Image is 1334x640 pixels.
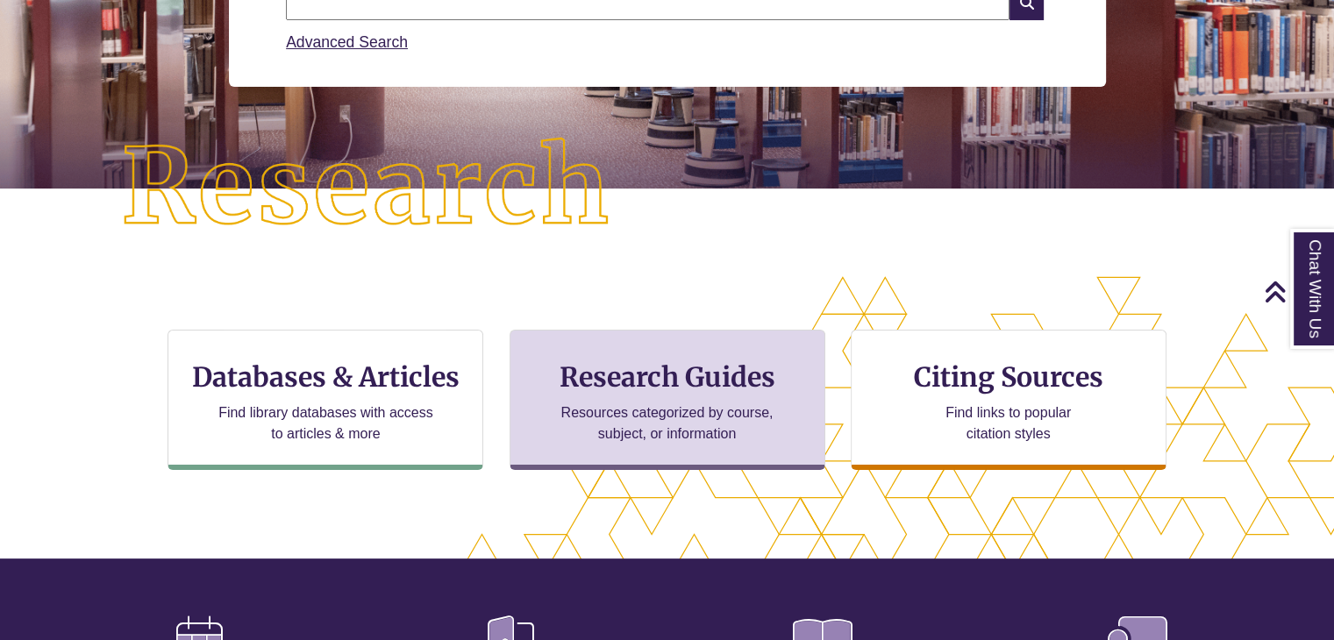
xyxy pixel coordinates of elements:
[902,360,1116,394] h3: Citing Sources
[211,402,440,444] p: Find library databases with access to articles & more
[524,360,810,394] h3: Research Guides
[67,83,667,292] img: Research
[168,330,483,470] a: Databases & Articles Find library databases with access to articles & more
[286,33,408,51] a: Advanced Search
[553,402,781,444] p: Resources categorized by course, subject, or information
[182,360,468,394] h3: Databases & Articles
[923,402,1094,444] p: Find links to popular citation styles
[510,330,825,470] a: Research Guides Resources categorized by course, subject, or information
[851,330,1166,470] a: Citing Sources Find links to popular citation styles
[1264,280,1330,303] a: Back to Top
